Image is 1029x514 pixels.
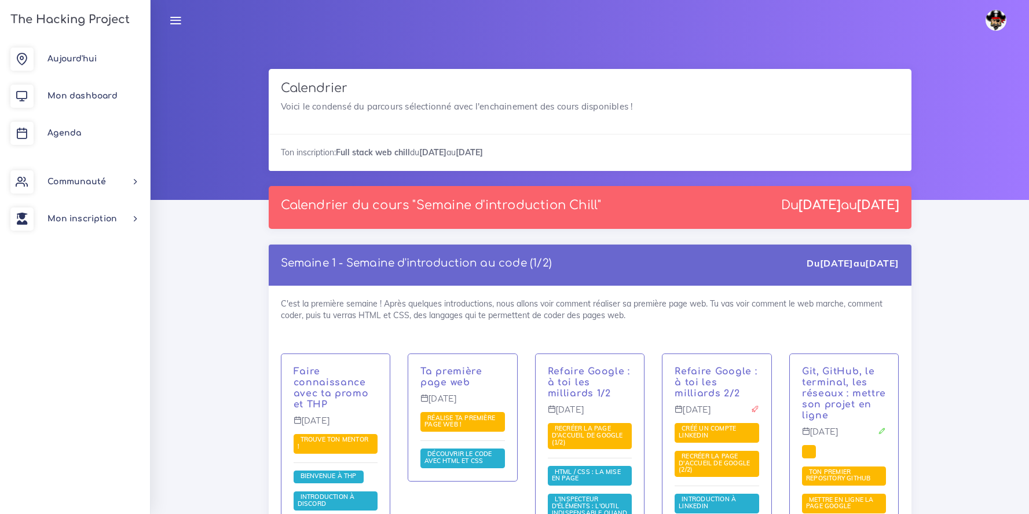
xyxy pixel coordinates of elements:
span: Communauté [47,177,106,186]
span: Salut à toi et bienvenue à The Hacking Project. Que tu sois avec nous pour 3 semaines, 12 semaine... [294,471,364,483]
a: Faire connaissance avec ta promo et THP [294,366,369,409]
span: Créé un compte LinkedIn [679,424,736,439]
strong: [DATE] [456,147,483,158]
span: Découvrir le code avec HTML et CSS [424,450,492,465]
a: Refaire Google : à toi les milliards 1/2 [548,366,630,399]
i: Projet à rendre ce jour-là [751,405,759,413]
a: Ta première page web [420,366,482,388]
span: Nous allons te demander de trouver la personne qui va t'aider à faire la formation dans les meill... [294,434,378,454]
span: Maintenant que tu sais faire des pages basiques, nous allons te montrer comment faire de la mise ... [548,466,632,486]
span: Mon dashboard [47,92,118,100]
strong: [DATE] [419,147,446,158]
a: Bienvenue à THP [298,472,360,480]
p: C'est l'heure de ton premier véritable projet ! Tu vas recréer la très célèbre page d'accueil de ... [548,366,632,399]
p: Aujourd'hui tu vas attaquer HTML et CSS et faire ta première page web. [420,366,505,388]
span: Utilise tout ce que tu as vu jusqu'à présent pour faire profiter à la terre entière de ton super ... [802,494,887,513]
span: Aujourd'hui [47,54,97,63]
span: Mon inscription [47,214,117,223]
strong: [DATE] [857,198,899,212]
span: L'intitulé du projet est simple, mais le projet sera plus dur qu'il n'y parait. [548,423,632,449]
a: Semaine 1 - Semaine d'introduction au code (1/2) [281,257,552,269]
a: Recréer la page d'accueil de Google (2/2) [679,453,750,474]
a: Introduction à Discord [298,493,355,508]
span: Bienvenue à THP [298,472,360,480]
i: Corrections cette journée là [878,427,886,435]
span: Dans ce projet, nous te demanderons de coder ta première page web. Ce sera l'occasion d'appliquer... [420,412,505,432]
span: Ton premier repository GitHub [806,468,874,483]
span: HTML / CSS : la mise en page [552,468,621,483]
p: [DATE] [548,405,632,424]
p: C'est l'heure de rendre ton premier véritable projet ! Demain est un jour de correction [675,366,759,399]
span: Recréer la page d'accueil de Google (1/2) [552,424,623,446]
p: [DATE] [294,416,378,435]
p: Calendrier du cours "Semaine d'introduction Chill" [281,198,602,213]
span: Dans ce projet, tu vas mettre en place un compte LinkedIn et le préparer pour ta future vie. [675,423,759,443]
p: Voici le condensé du parcours sélectionné avec l'enchainement des cours disponibles ! [281,100,899,114]
a: Créé un compte LinkedIn [679,425,736,440]
a: HTML / CSS : la mise en page [552,468,621,483]
a: Introduction à LinkedIn [679,495,736,511]
p: C'est le premier jour ! Après quelques introductions, nous verront comment réaliser ta première p... [294,366,378,410]
p: [DATE] [420,394,505,413]
span: Recréer la page d'accueil de Google (2/2) [679,452,750,473]
span: Trouve ton mentor ! [298,435,369,450]
a: Ton premier repository GitHub [806,468,874,483]
span: Cette ressource te donnera les bases pour comprendre LinkedIn, un puissant outil professionnel. [675,494,759,513]
span: Introduction à Discord [298,493,355,508]
a: Refaire Google : à toi les milliards 2/2 [675,366,757,399]
a: Trouve ton mentor ! [298,436,369,451]
span: L'intitulé du projet est simple, mais le projet sera plus dur qu'il n'y parait. [675,451,759,477]
p: C'est bien de coder, mais c'est encore mieux si toute la terre entière pouvait voir tes fantastiq... [802,366,887,421]
strong: [DATE] [820,257,854,269]
p: [DATE] [802,427,887,446]
span: Agenda [47,129,81,137]
div: Du au [807,257,899,270]
strong: [DATE] [865,257,899,269]
a: Mettre en ligne la page Google [806,495,874,511]
strong: Full stack web chill [336,147,410,158]
div: Ton inscription: du au [269,134,911,170]
a: Git, GitHub, le terminal, les réseaux : mettre son projet en ligne [802,366,886,420]
strong: [DATE] [799,198,841,212]
span: HTML et CSS permettent de réaliser une page web. Nous allons te montrer les bases qui te permettr... [420,449,505,468]
a: Découvrir le code avec HTML et CSS [424,450,492,465]
h3: The Hacking Project [7,13,130,26]
a: Réalise ta première page web ! [424,414,495,429]
span: Pour ce projet, nous allons te proposer d'utiliser ton terminal afin de faire marcher Git et GitH... [802,466,887,486]
p: [DATE] [675,405,759,424]
a: Recréer la page d'accueil de Google (1/2) [552,425,623,446]
img: avatar [986,10,1006,31]
h3: Calendrier [281,81,899,96]
span: Pour cette session, nous allons utiliser Discord, un puissant outil de gestion de communauté. Nou... [294,491,378,511]
div: Du au [781,198,899,213]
